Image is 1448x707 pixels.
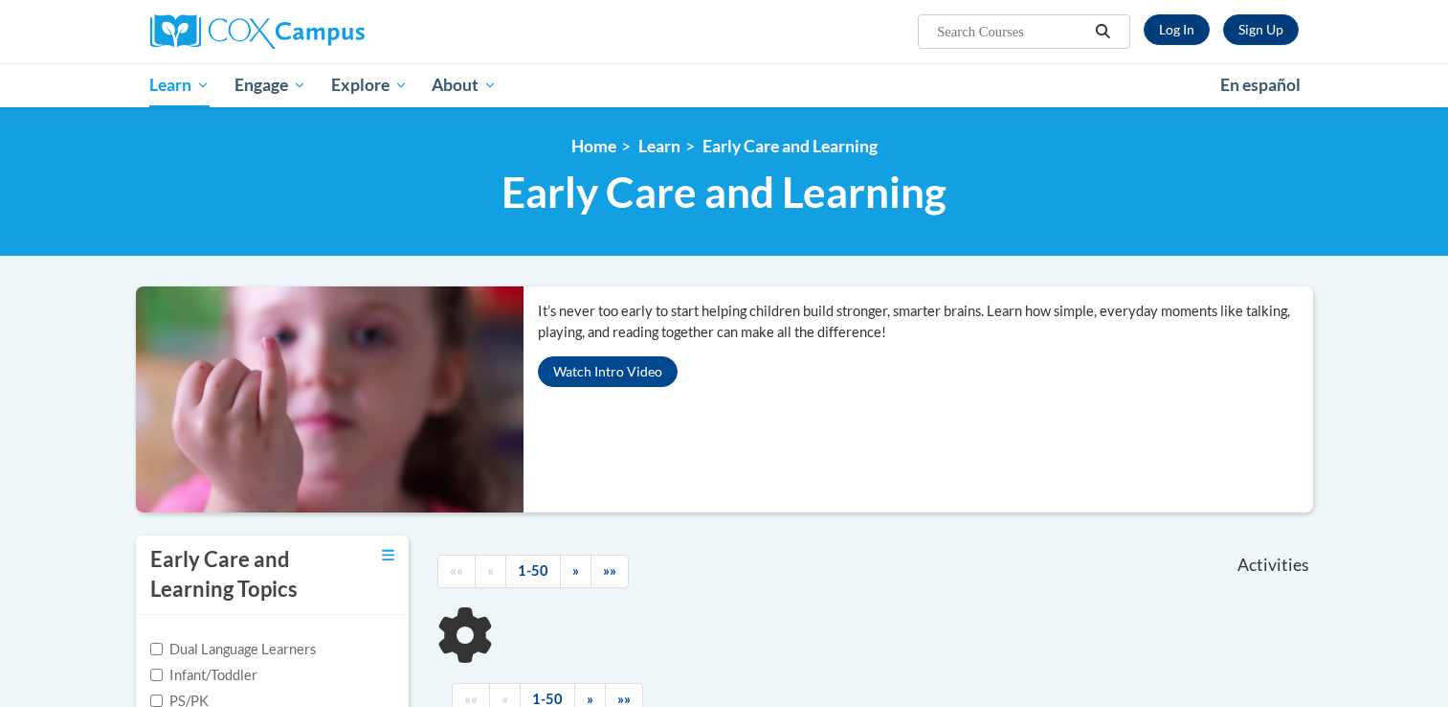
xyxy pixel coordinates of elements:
[464,691,478,707] span: ««
[382,545,394,566] a: Toggle collapse
[1144,14,1210,45] a: Log In
[538,356,678,387] button: Watch Intro Video
[590,555,629,588] a: End
[475,555,506,588] a: Previous
[560,555,591,588] a: Next
[501,167,947,217] span: Early Care and Learning
[150,665,257,686] label: Infant/Toddler
[122,63,1327,107] div: Main menu
[487,562,494,579] span: «
[450,562,463,579] span: ««
[150,643,163,655] input: Checkbox for Options
[138,63,223,107] a: Learn
[572,562,579,579] span: »
[501,691,508,707] span: «
[150,545,332,604] h3: Early Care and Learning Topics
[571,136,616,156] a: Home
[319,63,420,107] a: Explore
[432,74,497,97] span: About
[150,14,365,49] img: Cox Campus
[331,74,408,97] span: Explore
[617,691,631,707] span: »»
[1088,20,1117,43] button: Search
[587,691,593,707] span: »
[149,74,210,97] span: Learn
[638,136,680,156] a: Learn
[1220,75,1301,95] span: En español
[1223,14,1299,45] a: Register
[1237,555,1309,576] span: Activities
[603,562,616,579] span: »»
[505,555,561,588] a: 1-50
[419,63,509,107] a: About
[150,695,163,707] input: Checkbox for Options
[150,14,514,49] a: Cox Campus
[222,63,319,107] a: Engage
[538,301,1313,343] p: It’s never too early to start helping children build stronger, smarter brains. Learn how simple, ...
[437,555,476,588] a: Begining
[234,74,306,97] span: Engage
[935,20,1088,43] input: Search Courses
[702,136,878,156] a: Early Care and Learning
[150,639,316,660] label: Dual Language Learners
[1208,65,1313,105] a: En español
[150,669,163,681] input: Checkbox for Options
